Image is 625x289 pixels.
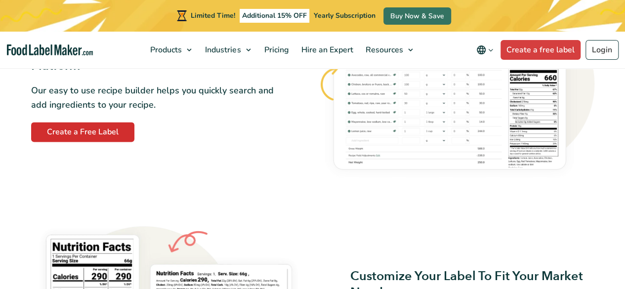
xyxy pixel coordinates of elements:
span: Products [147,44,183,55]
a: Food Label Maker homepage [7,44,93,56]
a: Create a free label [500,40,581,60]
a: Resources [359,32,417,68]
span: Yearly Subscription [314,11,375,20]
span: Pricing [261,44,290,55]
a: Hire an Expert [295,32,357,68]
a: Products [144,32,197,68]
span: Resources [362,44,404,55]
span: Limited Time! [191,11,235,20]
a: Industries [199,32,255,68]
a: Pricing [258,32,292,68]
a: Buy Now & Save [383,7,451,25]
button: Change language [469,40,500,60]
p: Our easy to use recipe builder helps you quickly search and add ingredients to your recipe. [31,83,275,112]
span: Industries [202,44,242,55]
a: Create a Free Label [31,122,134,142]
span: Hire an Expert [298,44,354,55]
span: Additional 15% OFF [240,9,309,23]
h3: Easily Create Recipes With Our Intuitive Platform [31,41,275,74]
a: Login [585,40,619,60]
